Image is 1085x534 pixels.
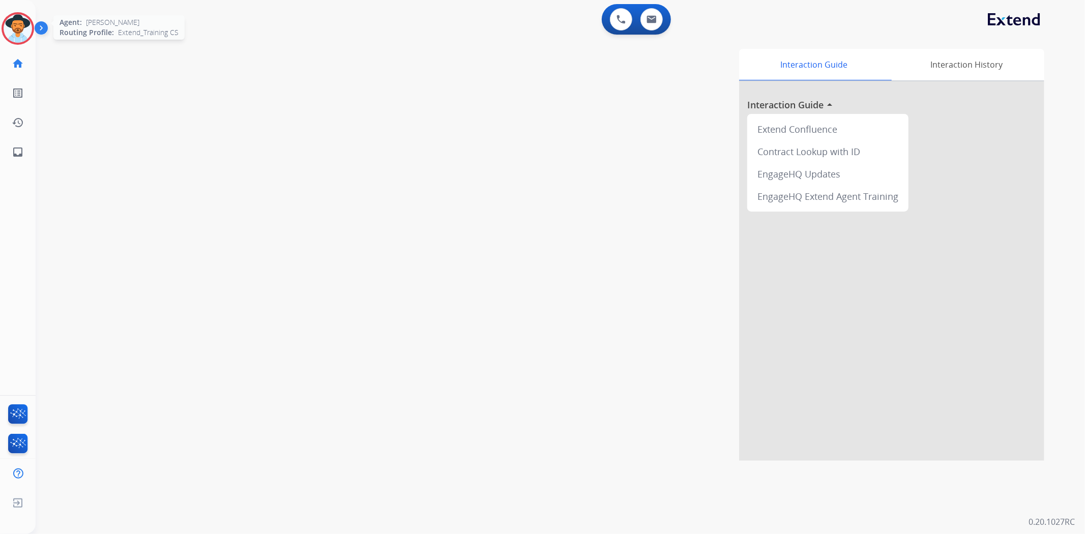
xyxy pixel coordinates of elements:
div: Contract Lookup with ID [751,140,904,163]
div: Interaction Guide [739,49,889,80]
img: avatar [4,14,32,43]
div: EngageHQ Updates [751,163,904,185]
span: Extend_Training CS [118,27,179,38]
p: 0.20.1027RC [1029,516,1075,528]
span: Agent: [60,17,82,27]
mat-icon: home [12,57,24,70]
span: [PERSON_NAME] [86,17,139,27]
div: EngageHQ Extend Agent Training [751,185,904,207]
span: Routing Profile: [60,27,114,38]
mat-icon: inbox [12,146,24,158]
div: Interaction History [889,49,1044,80]
mat-icon: history [12,116,24,129]
mat-icon: list_alt [12,87,24,99]
div: Extend Confluence [751,118,904,140]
